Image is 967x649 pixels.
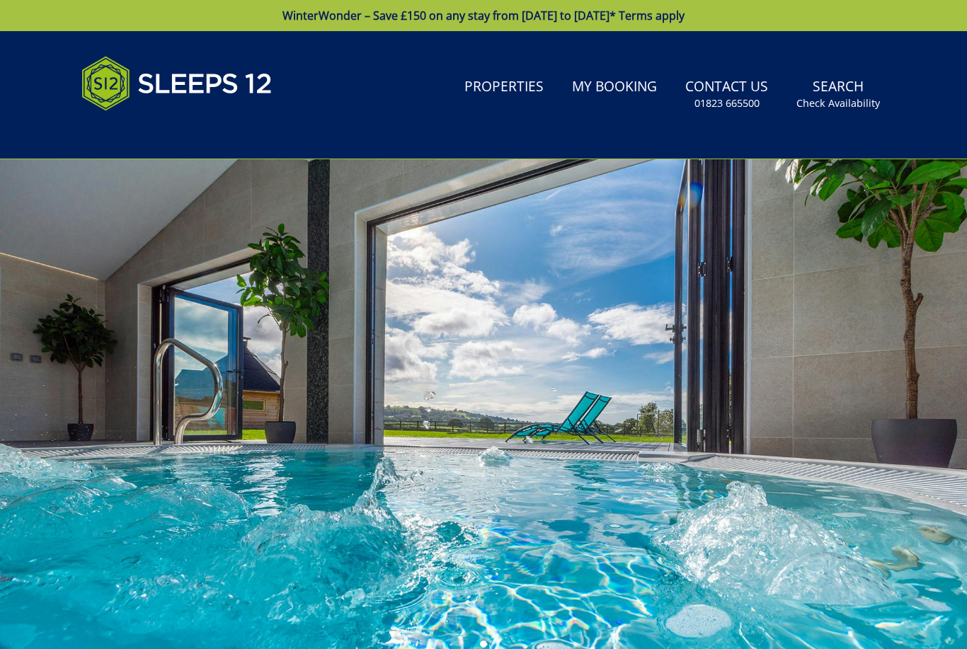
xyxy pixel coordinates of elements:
a: Properties [459,71,549,103]
small: Check Availability [796,96,880,110]
a: Contact Us01823 665500 [680,71,774,117]
small: 01823 665500 [694,96,760,110]
a: SearchCheck Availability [791,71,886,117]
img: Sleeps 12 [81,48,273,119]
iframe: Customer reviews powered by Trustpilot [74,127,223,139]
a: My Booking [566,71,663,103]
